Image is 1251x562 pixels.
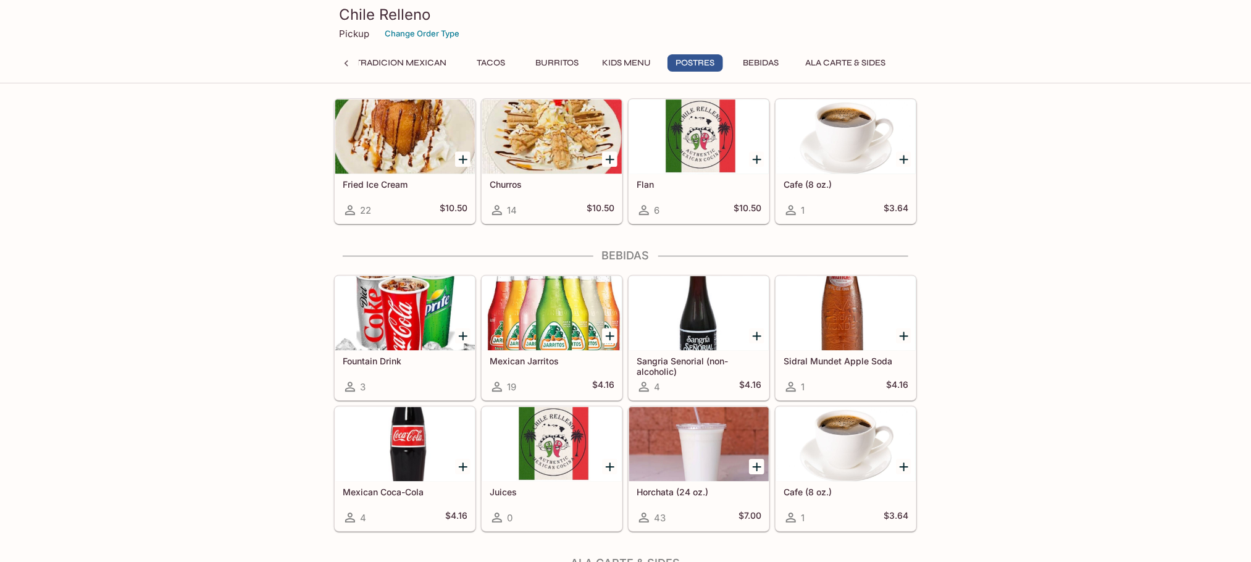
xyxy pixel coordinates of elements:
h5: $3.64 [884,203,908,217]
div: Sangria Senorial (non-alcoholic) [629,276,769,350]
span: 4 [654,381,660,393]
h4: Bebidas [334,249,917,262]
a: Mexican Coca-Cola4$4.16 [335,406,475,531]
a: Juices0 [482,406,622,531]
span: 4 [360,512,366,524]
div: Fried Ice Cream [335,99,475,174]
div: Juices [482,407,622,481]
a: Flan6$10.50 [629,99,769,224]
h5: $3.64 [884,510,908,525]
a: Fried Ice Cream22$10.50 [335,99,475,224]
button: Bebidas [733,54,789,72]
h3: Chile Relleno [339,5,912,24]
div: Mexican Coca-Cola [335,407,475,481]
a: Churros14$10.50 [482,99,622,224]
a: Fountain Drink3 [335,275,475,400]
h5: Fried Ice Cream [343,179,467,190]
div: Cafe (8 oz.) [776,99,916,174]
span: 43 [654,512,666,524]
a: Sidral Mundet Apple Soda1$4.16 [776,275,916,400]
span: 1 [801,204,805,216]
h5: Sangria Senorial (non-alcoholic) [637,356,761,376]
button: Add Mexican Coca-Cola [455,459,471,474]
a: Horchata (24 oz.)43$7.00 [629,406,769,531]
button: Add Sidral Mundet Apple Soda [896,328,911,343]
button: Tacos [463,54,519,72]
h5: Flan [637,179,761,190]
h5: Cafe (8 oz.) [784,179,908,190]
span: 0 [507,512,513,524]
div: Cafe (8 oz.) [776,407,916,481]
a: Sangria Senorial (non-alcoholic)4$4.16 [629,275,769,400]
h5: Mexican Coca-Cola [343,487,467,497]
span: 6 [654,204,659,216]
div: Horchata (24 oz.) [629,407,769,481]
span: 1 [801,512,805,524]
button: Add Flan [749,151,764,167]
button: Add Cafe (8 oz.) [896,151,911,167]
button: Add Mexican Jarritos [602,328,617,343]
button: Add Fountain Drink [455,328,471,343]
h5: Cafe (8 oz.) [784,487,908,497]
h5: $4.16 [886,379,908,394]
span: 1 [801,381,805,393]
span: 14 [507,204,517,216]
button: Add Churros [602,151,617,167]
button: Change Order Type [379,24,465,43]
button: Add Sangria Senorial (non-alcoholic) [749,328,764,343]
h5: Fountain Drink [343,356,467,366]
p: Pickup [339,28,369,40]
button: Add Fried Ice Cream [455,151,471,167]
h5: $4.16 [739,379,761,394]
h5: $4.16 [445,510,467,525]
div: Mexican Jarritos [482,276,622,350]
h5: $4.16 [592,379,614,394]
div: Fountain Drink [335,276,475,350]
h5: $10.50 [587,203,614,217]
button: Add Cafe (8 oz.) [896,459,911,474]
span: 3 [360,381,366,393]
button: Postres [667,54,723,72]
a: Cafe (8 oz.)1$3.64 [776,406,916,531]
div: Sidral Mundet Apple Soda [776,276,916,350]
div: Churros [482,99,622,174]
h5: $10.50 [734,203,761,217]
a: Mexican Jarritos19$4.16 [482,275,622,400]
button: Kids Menu [595,54,658,72]
span: 19 [507,381,516,393]
button: La Tradicion Mexican [337,54,453,72]
div: Flan [629,99,769,174]
h5: $7.00 [738,510,761,525]
a: Cafe (8 oz.)1$3.64 [776,99,916,224]
h5: Sidral Mundet Apple Soda [784,356,908,366]
button: Add Horchata (24 oz.) [749,459,764,474]
button: Burritos [529,54,585,72]
button: Ala Carte & Sides [798,54,892,72]
button: Add Juices [602,459,617,474]
h5: Churros [490,179,614,190]
h5: Mexican Jarritos [490,356,614,366]
h5: Juices [490,487,614,497]
h5: Horchata (24 oz.) [637,487,761,497]
h5: $10.50 [440,203,467,217]
span: 22 [360,204,371,216]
